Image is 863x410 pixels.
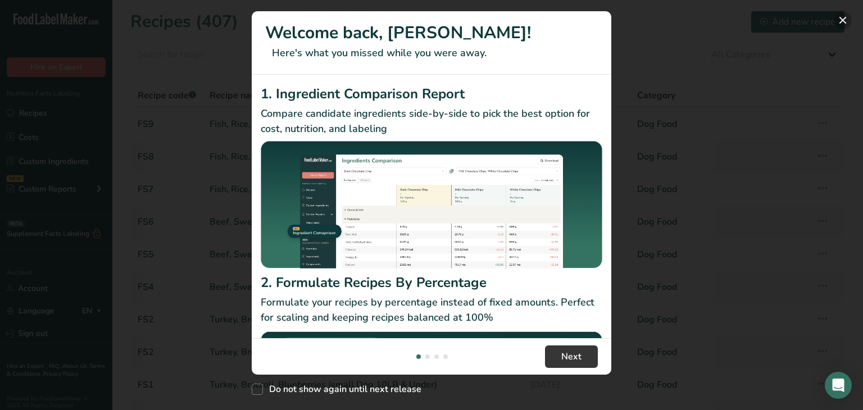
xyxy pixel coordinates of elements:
[261,272,602,293] h2: 2. Formulate Recipes By Percentage
[545,345,598,368] button: Next
[261,84,602,104] h2: 1. Ingredient Comparison Report
[825,372,852,399] div: Open Intercom Messenger
[263,384,421,395] span: Do not show again until next release
[261,295,602,325] p: Formulate your recipes by percentage instead of fixed amounts. Perfect for scaling and keeping re...
[265,45,598,61] p: Here's what you missed while you were away.
[561,350,582,363] span: Next
[261,106,602,136] p: Compare candidate ingredients side-by-side to pick the best option for cost, nutrition, and labeling
[265,20,598,45] h1: Welcome back, [PERSON_NAME]!
[261,141,602,268] img: Ingredient Comparison Report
